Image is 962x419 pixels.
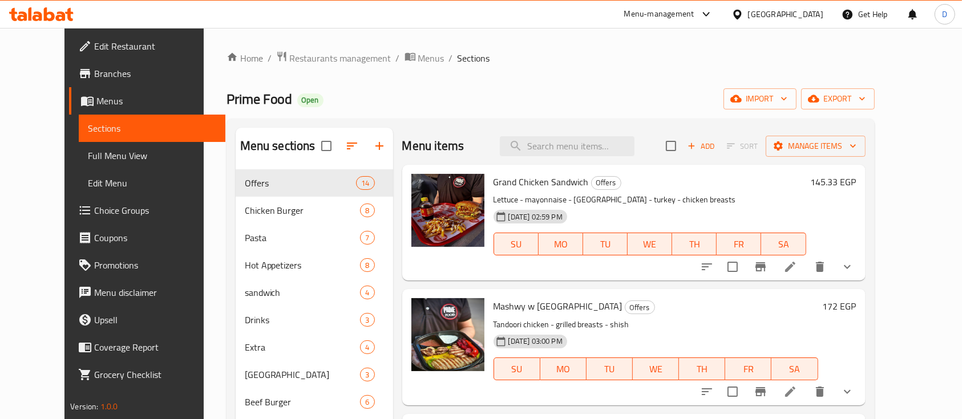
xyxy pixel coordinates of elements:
[810,92,866,106] span: export
[717,233,761,255] button: FR
[88,149,216,162] span: Full Menu View
[88,121,216,135] span: Sections
[628,233,672,255] button: WE
[783,260,797,274] a: Edit menu item
[94,231,216,245] span: Coupons
[583,233,628,255] button: TU
[79,169,225,197] a: Edit Menu
[245,286,361,299] span: sandwich
[677,236,712,253] span: TH
[314,134,338,158] span: Select all sections
[721,236,757,253] span: FR
[69,87,225,115] a: Menus
[494,173,589,190] span: Grand Chicken Sandwich
[227,51,263,65] a: Home
[94,204,216,217] span: Choice Groups
[94,340,216,354] span: Coverage Report
[276,51,391,66] a: Restaurants management
[411,298,484,371] img: Mashwy w Bas
[245,340,361,354] span: Extra
[840,260,854,274] svg: Show Choices
[632,236,668,253] span: WE
[245,231,361,245] span: Pasta
[723,88,797,109] button: import
[806,378,834,405] button: delete
[730,361,767,377] span: FR
[679,357,725,380] button: TH
[942,8,947,21] span: D
[69,251,225,279] a: Promotions
[458,51,490,65] span: Sections
[360,395,374,409] div: items
[94,39,216,53] span: Edit Restaurant
[683,137,720,155] button: Add
[411,174,484,247] img: Grand Chicken Sandwich
[725,357,771,380] button: FR
[806,253,834,280] button: delete
[360,258,374,272] div: items
[494,233,539,255] button: SU
[245,313,361,327] span: Drinks
[361,260,374,271] span: 8
[633,357,679,380] button: WE
[834,253,861,280] button: show more
[240,137,316,154] h2: Menu sections
[500,136,634,156] input: search
[360,286,374,299] div: items
[297,95,324,105] span: Open
[721,255,745,279] span: Select to update
[360,368,374,381] div: items
[748,8,823,21] div: [GEOGRAPHIC_DATA]
[245,395,361,409] span: Beef Burger
[361,233,374,243] span: 7
[543,236,579,253] span: MO
[245,204,361,217] div: Chicken Burger
[761,233,806,255] button: SA
[396,51,400,65] li: /
[361,287,374,298] span: 4
[499,236,534,253] span: SU
[686,140,717,153] span: Add
[361,205,374,216] span: 8
[591,176,621,190] div: Offers
[236,388,393,416] div: Beef Burger6
[236,169,393,197] div: Offers14
[591,361,628,377] span: TU
[100,399,118,414] span: 1.0.0
[539,233,583,255] button: MO
[693,378,721,405] button: sort-choices
[69,32,225,60] a: Edit Restaurant
[494,318,818,332] p: Tandoori chicken - grilled breasts - shish
[236,224,393,251] div: Pasta7
[771,357,818,380] button: SA
[290,51,391,65] span: Restaurants management
[588,236,623,253] span: TU
[499,361,536,377] span: SU
[361,369,374,380] span: 3
[747,253,774,280] button: Branch-specific-item
[683,137,720,155] span: Add item
[361,342,374,353] span: 4
[69,306,225,333] a: Upsell
[361,315,374,326] span: 3
[418,51,444,65] span: Menus
[720,137,766,155] span: Select section first
[823,298,856,314] h6: 172 EGP
[449,51,453,65] li: /
[245,258,361,272] span: Hot Appetizers
[592,176,621,189] span: Offers
[625,300,655,314] div: Offers
[659,134,683,158] span: Select section
[405,51,444,66] a: Menus
[494,357,540,380] button: SU
[357,178,374,189] span: 14
[79,142,225,169] a: Full Menu View
[69,197,225,224] a: Choice Groups
[94,67,216,80] span: Branches
[227,86,293,112] span: Prime Food
[637,361,674,377] span: WE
